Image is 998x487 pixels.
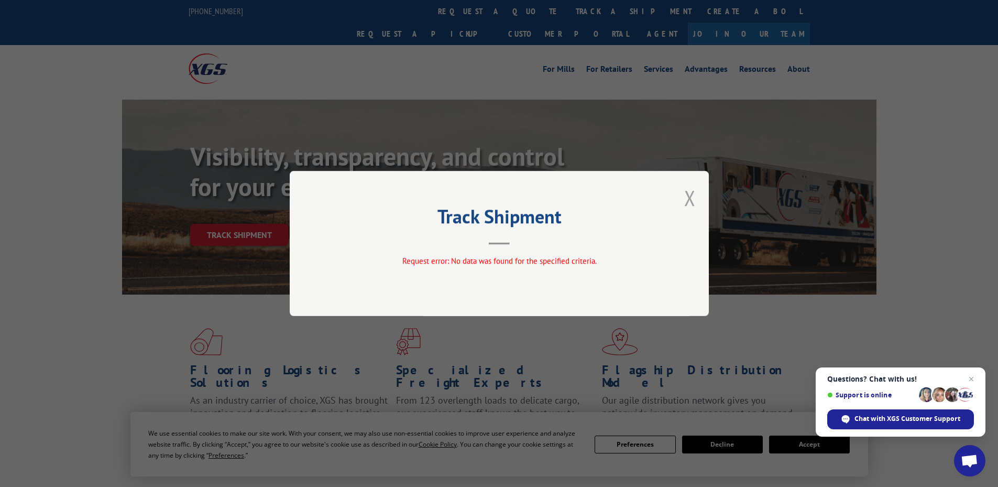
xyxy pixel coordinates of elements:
[402,256,596,266] span: Request error: No data was found for the specified criteria.
[827,375,974,383] span: Questions? Chat with us!
[827,409,974,429] span: Chat with XGS Customer Support
[342,209,656,229] h2: Track Shipment
[954,445,985,477] a: Open chat
[684,184,696,212] button: Close modal
[854,414,960,424] span: Chat with XGS Customer Support
[827,391,915,399] span: Support is online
